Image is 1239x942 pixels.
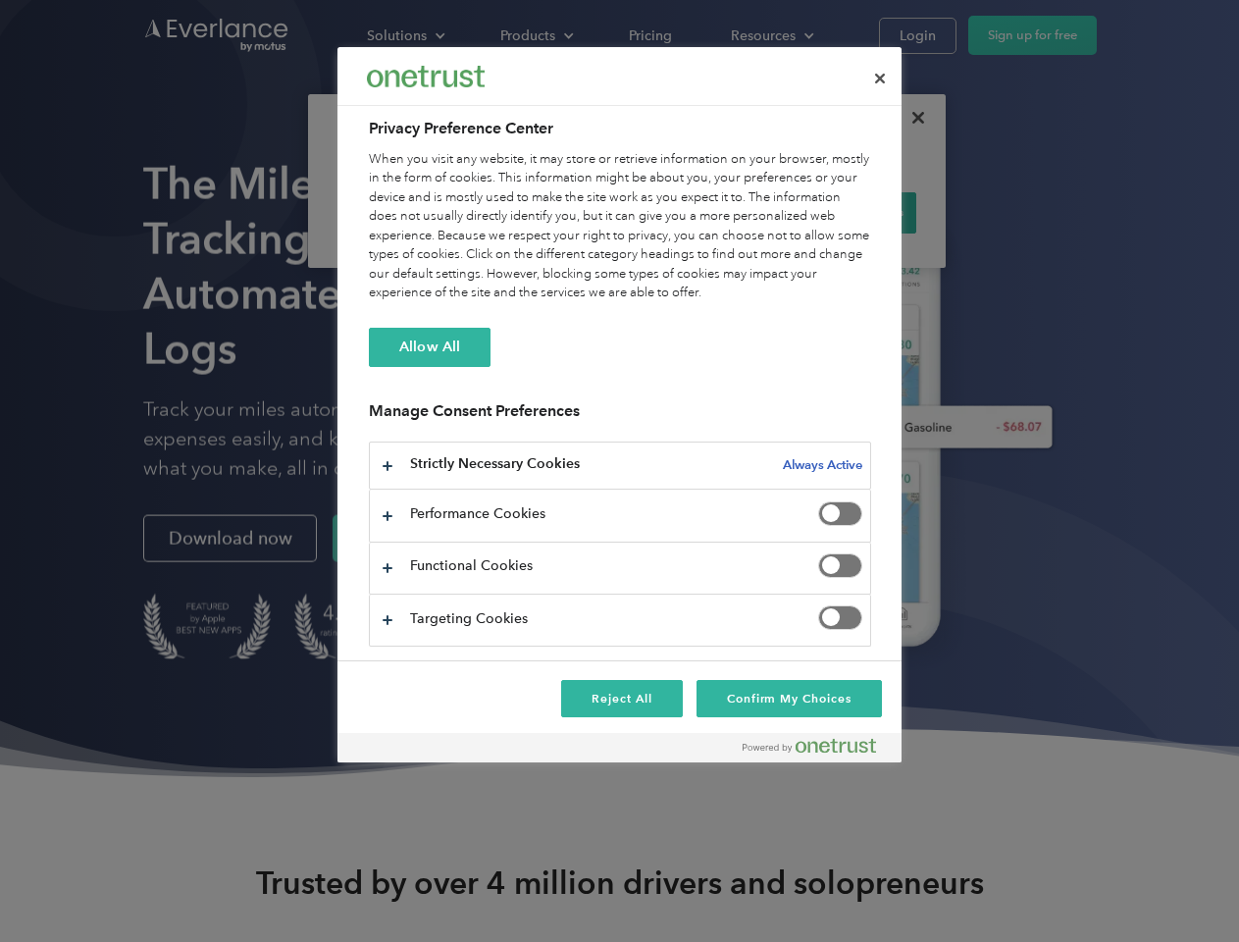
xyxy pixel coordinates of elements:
[369,401,871,432] h3: Manage Consent Preferences
[743,738,892,762] a: Powered by OneTrust Opens in a new Tab
[561,680,683,717] button: Reject All
[369,150,871,303] div: When you visit any website, it may store or retrieve information on your browser, mostly in the f...
[858,57,902,100] button: Close
[369,328,490,367] button: Allow All
[367,66,485,86] img: Everlance
[337,47,902,762] div: Preference center
[369,117,871,140] h2: Privacy Preference Center
[743,738,876,754] img: Powered by OneTrust Opens in a new Tab
[367,57,485,96] div: Everlance
[337,47,902,762] div: Privacy Preference Center
[697,680,882,717] button: Confirm My Choices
